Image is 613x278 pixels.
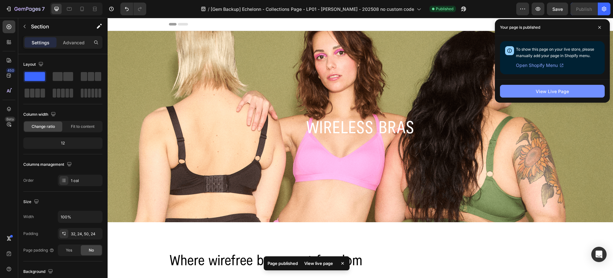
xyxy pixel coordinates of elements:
div: Background [23,267,54,276]
button: Publish [571,3,597,15]
span: Published [436,6,453,12]
button: Save [547,3,568,15]
span: / [208,6,209,12]
div: Publish [576,6,592,12]
input: Auto [58,211,102,223]
span: Change ratio [32,124,55,129]
div: 1 col [71,178,101,184]
p: Page published [268,260,298,267]
div: 450 [6,68,15,73]
div: Undo/Redo [120,3,146,15]
span: Open Shopify Menu [516,62,558,69]
p: Advanced [63,39,85,46]
span: Save [552,6,563,12]
div: View live page [300,259,337,268]
div: View Live Page [536,88,569,95]
div: Page padding [23,247,54,253]
div: Beta [5,117,15,122]
div: Width [23,214,34,220]
div: Order [23,178,34,183]
span: Yes [66,247,72,253]
div: Size [23,198,40,206]
p: Settings [32,39,49,46]
button: 7 [3,3,48,15]
div: Open Intercom Messenger [591,247,607,262]
span: Fit to content [71,124,95,129]
div: 32, 24, 50, 24 [71,231,101,237]
div: Padding [23,231,38,237]
div: Column width [23,110,57,119]
span: No [89,247,94,253]
span: [Gem Backup] Echelonn - Collections Page - LP01 - [PERSON_NAME] - 202508 no custom code [211,6,414,12]
button: View Live Page [500,85,605,98]
span: To show this page on your live store, please manually add your page in Shopify menu. [516,47,594,58]
div: 12 [25,139,101,148]
p: Section [31,23,83,30]
iframe: Design area [108,18,613,278]
p: 7 [42,5,45,13]
div: Layout [23,60,45,69]
p: Your page is published [500,24,540,31]
div: Columns management [23,160,73,169]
